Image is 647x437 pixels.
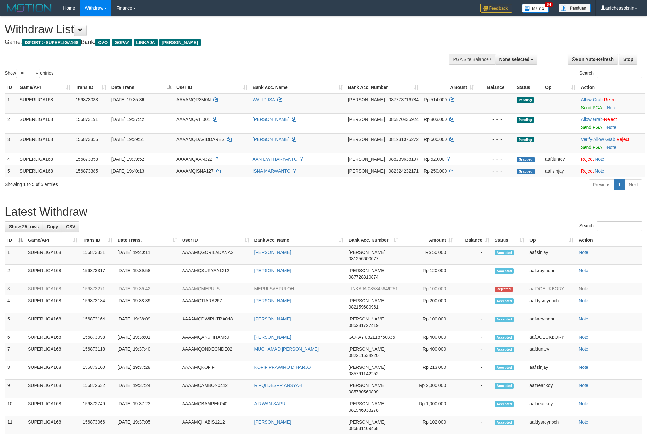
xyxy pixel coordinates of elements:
td: · [578,153,645,165]
span: [PERSON_NAME] [348,168,385,174]
td: 4 [5,295,25,313]
th: Game/API: activate to sort column ascending [17,82,73,93]
span: Grabbed [517,157,535,162]
a: Stop [619,54,637,65]
span: AAAAMQAAN322 [176,157,212,162]
td: 4 [5,153,17,165]
td: Rp 200,000 [401,295,455,313]
a: 1 [614,179,625,190]
span: Pending [517,137,534,142]
label: Show entries [5,69,53,78]
a: Note [579,346,588,352]
td: aafduntev [527,343,576,361]
td: Rp 50,000 [401,246,455,265]
a: Reject [617,137,629,142]
a: Note [607,125,616,130]
span: Copy [47,224,58,229]
div: - - - [479,96,512,103]
td: - [455,246,492,265]
a: Allow Grab [581,97,602,102]
a: MUCHAMAD [PERSON_NAME] [254,346,319,352]
td: aafisinjay [527,361,576,380]
td: aafduntev [543,153,578,165]
span: Pending [517,97,534,103]
span: LINKAJA [348,286,366,291]
td: 8 [5,361,25,380]
a: [PERSON_NAME] [254,419,291,425]
span: · [581,117,604,122]
span: Show 25 rows [9,224,39,229]
span: [DATE] 19:37:42 [111,117,144,122]
th: Op: activate to sort column ascending [543,82,578,93]
a: [PERSON_NAME] [253,117,290,122]
span: 156873385 [76,168,98,174]
span: Rp 52.000 [424,157,445,162]
td: Rp 100,000 [401,283,455,295]
span: [PERSON_NAME] [348,137,385,142]
a: ISNA MARWANTO [253,168,291,174]
th: Op: activate to sort column ascending [527,234,576,246]
span: Copy 082118750335 to clipboard [365,335,395,340]
div: - - - [479,116,512,123]
a: [PERSON_NAME] [253,137,290,142]
th: Bank Acc. Name: activate to sort column ascending [250,82,346,93]
th: ID: activate to sort column descending [5,234,25,246]
td: · [578,165,645,177]
span: [PERSON_NAME] [348,250,385,255]
span: Copy 085831469468 to clipboard [348,426,378,431]
th: Date Trans.: activate to sort column ascending [115,234,180,246]
span: Accepted [495,401,514,407]
td: SUPERLIGA168 [25,265,80,283]
div: - - - [479,156,512,162]
a: [PERSON_NAME] [254,298,291,303]
td: Rp 2,000,000 [401,380,455,398]
td: aafDOEUKBORY [527,331,576,343]
td: 5 [5,165,17,177]
a: Send PGA [581,105,602,110]
td: AAAAMQTIARA267 [180,295,252,313]
td: 1 [5,93,17,114]
a: Note [579,383,588,388]
td: 156873098 [80,331,115,343]
td: AAAAMQAMBON0412 [180,380,252,398]
a: Show 25 rows [5,221,43,232]
div: PGA Site Balance / [449,54,495,65]
span: Accepted [495,420,514,425]
a: Run Auto-Refresh [568,54,618,65]
img: panduan.png [559,4,591,12]
td: AAAAMQKOFIF [180,361,252,380]
th: Status: activate to sort column ascending [492,234,527,246]
td: SUPERLIGA168 [25,295,80,313]
th: Date Trans.: activate to sort column descending [109,82,174,93]
td: [DATE] 19:37:05 [115,416,180,434]
span: [PERSON_NAME] [348,419,385,425]
a: RIFQI DESFRIANSYAH [254,383,302,388]
td: - [455,398,492,416]
td: [DATE] 19:38:01 [115,331,180,343]
a: Note [607,145,616,150]
a: Allow Grab [593,137,615,142]
td: AAAAMQHABIS1212 [180,416,252,434]
th: Amount: activate to sort column ascending [421,82,477,93]
td: AAAAMQMEPULS [180,283,252,295]
span: Copy 087773716784 to clipboard [389,97,419,102]
td: aafdysreynoch [527,295,576,313]
span: OVO [95,39,110,46]
td: 156872632 [80,380,115,398]
th: Action [576,234,642,246]
span: Accepted [495,335,514,340]
th: ID [5,82,17,93]
td: AAAAMQDWIPUTRA048 [180,313,252,331]
td: aafisinjay [527,246,576,265]
a: Note [579,401,588,406]
span: CSV [66,224,75,229]
span: LINKAJA [134,39,158,46]
span: AAAAMQR3M0N [176,97,211,102]
td: 7 [5,343,25,361]
td: [DATE] 19:37:24 [115,380,180,398]
span: 156873356 [76,137,98,142]
a: Copy [43,221,62,232]
td: SUPERLIGA168 [17,153,73,165]
td: 2 [5,113,17,133]
label: Search: [579,221,642,231]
